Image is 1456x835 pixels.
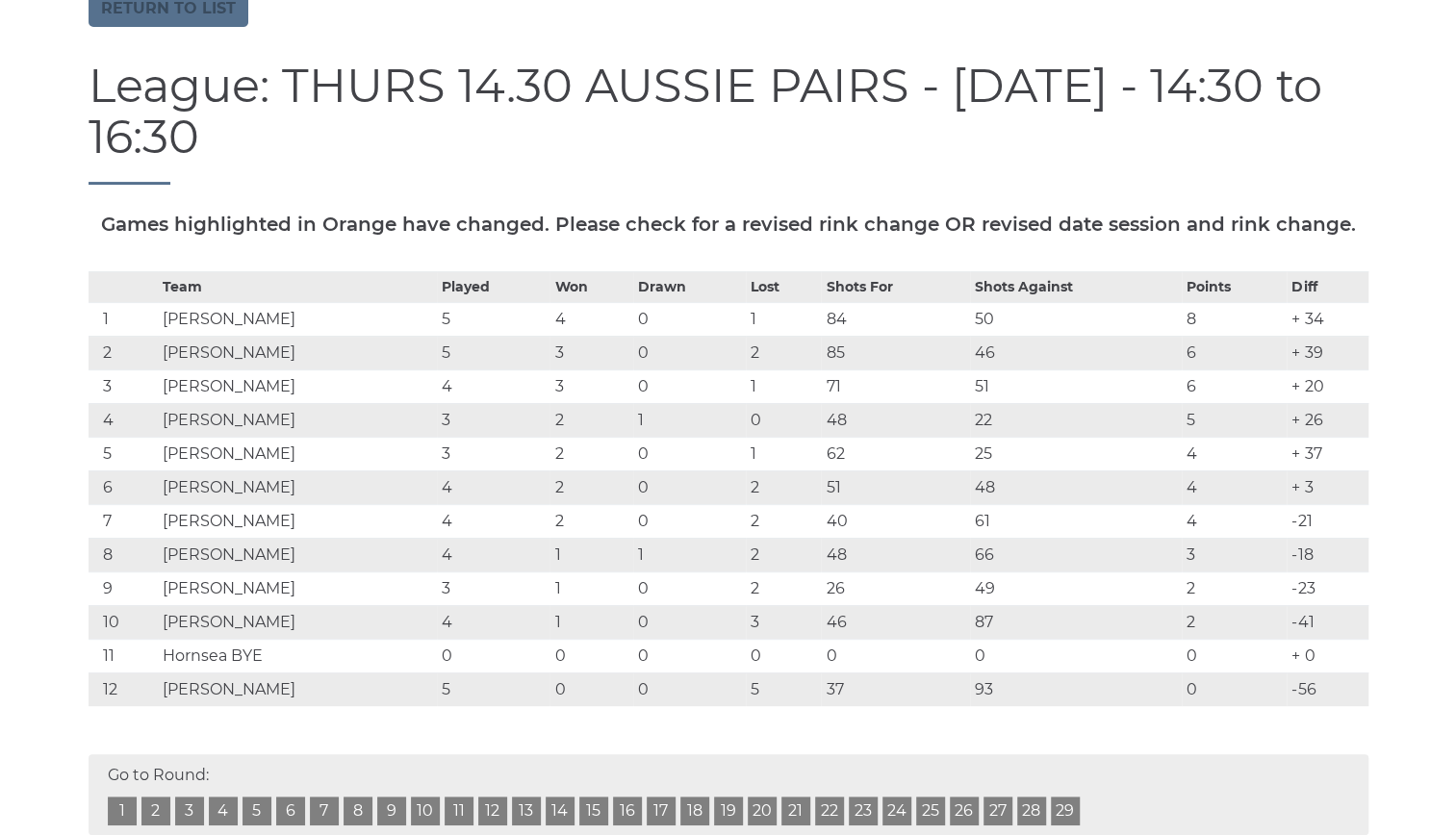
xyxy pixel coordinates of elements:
[1182,672,1288,706] td: 0
[158,571,437,605] td: [PERSON_NAME]
[821,639,970,672] td: 0
[437,336,550,369] td: 5
[970,271,1181,302] th: Shots Against
[89,754,1368,835] div: Go to Round:
[821,538,970,571] td: 48
[1182,639,1288,672] td: 0
[633,336,747,369] td: 0
[1287,369,1367,403] td: + 20
[1287,271,1367,302] th: Diff
[1182,403,1288,437] td: 5
[1287,470,1367,504] td: + 3
[970,571,1181,605] td: 49
[437,672,550,706] td: 5
[158,470,437,504] td: [PERSON_NAME]
[478,797,507,825] a: 12
[344,797,372,825] a: 8
[1287,672,1367,706] td: -56
[821,403,970,437] td: 48
[158,437,437,470] td: [PERSON_NAME]
[633,672,747,706] td: 0
[158,639,437,672] td: Hornsea BYE
[377,797,406,825] a: 9
[633,437,747,470] td: 0
[1182,605,1288,639] td: 2
[633,605,747,639] td: 0
[746,302,821,336] td: 1
[821,470,970,504] td: 51
[746,271,821,302] th: Lost
[821,369,970,403] td: 71
[647,797,676,825] a: 17
[310,797,339,825] a: 7
[437,639,550,672] td: 0
[549,672,632,706] td: 0
[970,437,1181,470] td: 25
[1051,797,1080,825] a: 29
[633,504,747,538] td: 0
[1182,437,1288,470] td: 4
[970,538,1181,571] td: 66
[633,538,747,571] td: 1
[983,797,1012,825] a: 27
[549,538,632,571] td: 1
[1287,504,1367,538] td: -21
[633,639,747,672] td: 0
[437,302,550,336] td: 5
[746,403,821,437] td: 0
[89,504,158,538] td: 7
[849,797,878,825] a: 23
[89,538,158,571] td: 8
[815,797,844,825] a: 22
[633,403,747,437] td: 1
[746,336,821,369] td: 2
[1287,437,1367,470] td: + 37
[1182,302,1288,336] td: 8
[549,571,632,605] td: 1
[970,470,1181,504] td: 48
[1287,571,1367,605] td: -23
[748,797,777,825] a: 20
[950,797,979,825] a: 26
[209,797,238,825] a: 4
[821,437,970,470] td: 62
[613,797,642,825] a: 16
[1182,271,1288,302] th: Points
[89,605,158,639] td: 10
[746,437,821,470] td: 1
[821,672,970,706] td: 37
[1287,403,1367,437] td: + 26
[411,797,440,825] a: 10
[141,797,170,825] a: 2
[821,302,970,336] td: 84
[437,538,550,571] td: 4
[437,437,550,470] td: 3
[746,571,821,605] td: 2
[821,336,970,369] td: 85
[1182,504,1288,538] td: 4
[579,797,608,825] a: 15
[746,538,821,571] td: 2
[89,571,158,605] td: 9
[158,538,437,571] td: [PERSON_NAME]
[89,437,158,470] td: 5
[158,403,437,437] td: [PERSON_NAME]
[437,470,550,504] td: 4
[821,571,970,605] td: 26
[89,672,158,706] td: 12
[89,61,1368,185] h1: League: THURS 14.30 AUSSIE PAIRS - [DATE] - 14:30 to 16:30
[970,403,1181,437] td: 22
[89,302,158,336] td: 1
[821,271,970,302] th: Shots For
[549,369,632,403] td: 3
[633,271,747,302] th: Drawn
[680,797,709,825] a: 18
[158,336,437,369] td: [PERSON_NAME]
[746,369,821,403] td: 1
[970,672,1181,706] td: 93
[549,437,632,470] td: 2
[512,797,541,825] a: 13
[89,403,158,437] td: 4
[243,797,271,825] a: 5
[89,214,1368,235] h5: Games highlighted in Orange have changed. Please check for a revised rink change OR revised date ...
